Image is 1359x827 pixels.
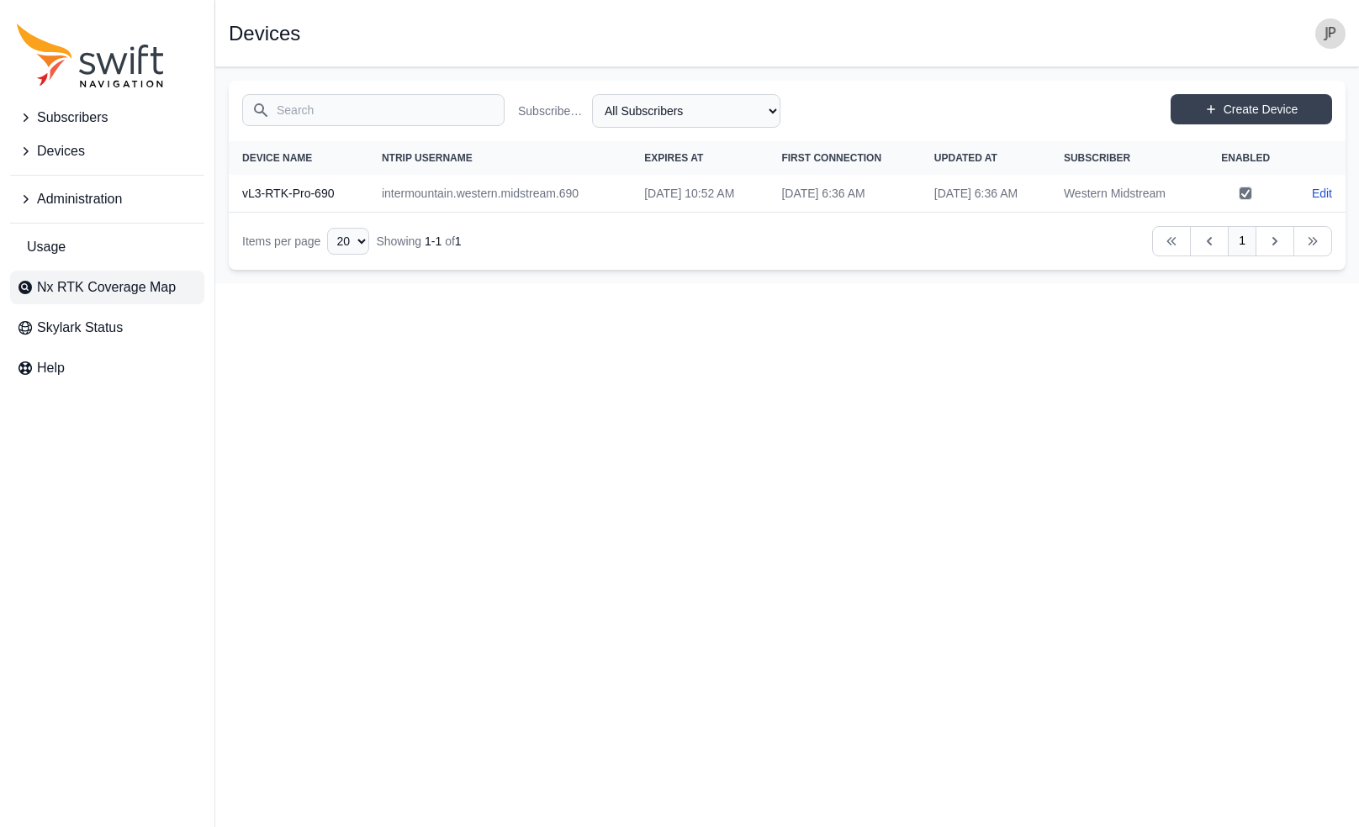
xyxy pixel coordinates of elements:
[10,351,204,385] a: Help
[229,175,368,213] th: vL3-RTK-Pro-690
[37,358,65,378] span: Help
[10,311,204,345] a: Skylark Status
[37,277,176,298] span: Nx RTK Coverage Map
[425,234,442,248] span: 1 - 1
[37,141,85,161] span: Devices
[10,230,204,264] a: Usage
[229,24,300,44] h1: Devices
[368,141,631,175] th: NTRIP Username
[1050,175,1202,213] td: Western Midstream
[368,175,631,213] td: intermountain.western.midstream.690
[631,175,768,213] td: [DATE] 10:52 AM
[781,152,881,164] span: First Connection
[27,237,66,257] span: Usage
[37,189,122,209] span: Administration
[1050,141,1202,175] th: Subscriber
[1171,94,1332,124] a: Create Device
[921,175,1050,213] td: [DATE] 6:36 AM
[242,234,320,248] span: Items per page
[327,228,369,255] select: Display Limit
[37,318,123,338] span: Skylark Status
[1228,226,1256,256] a: 1
[37,108,108,128] span: Subscribers
[229,213,1346,270] nav: Table navigation
[592,94,780,128] select: Subscriber
[1202,141,1291,175] th: Enabled
[768,175,920,213] td: [DATE] 6:36 AM
[242,94,505,126] input: Search
[10,134,204,168] button: Devices
[10,271,204,304] a: Nx RTK Coverage Map
[10,101,204,134] button: Subscribers
[455,234,462,248] span: 1
[10,182,204,216] button: Administration
[229,141,368,175] th: Device Name
[518,103,585,119] label: Subscriber Name
[644,152,703,164] span: Expires At
[1312,185,1332,202] a: Edit
[934,152,997,164] span: Updated At
[376,233,461,250] div: Showing of
[1315,18,1346,49] img: user photo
